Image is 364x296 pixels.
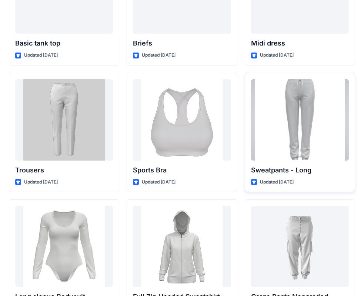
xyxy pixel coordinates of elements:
p: Updated [DATE] [24,51,58,59]
a: Full Zip Hooded Sweatshirt [133,206,231,287]
p: Updated [DATE] [260,51,294,59]
p: Basic tank top [15,38,113,48]
p: Updated [DATE] [142,51,176,59]
a: Trousers [15,79,113,161]
p: Sports Bra [133,165,231,175]
a: Sports Bra [133,79,231,161]
p: Briefs [133,38,231,48]
p: Trousers [15,165,113,175]
p: Updated [DATE] [142,178,176,186]
a: Cargo Pants Nongraded [251,206,349,287]
a: Long sleeve Bodysuit [15,206,113,287]
p: Updated [DATE] [24,178,58,186]
p: Updated [DATE] [260,178,294,186]
a: Sweatpants - Long [251,79,349,161]
p: Midi dress [251,38,349,48]
p: Sweatpants - Long [251,165,349,175]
